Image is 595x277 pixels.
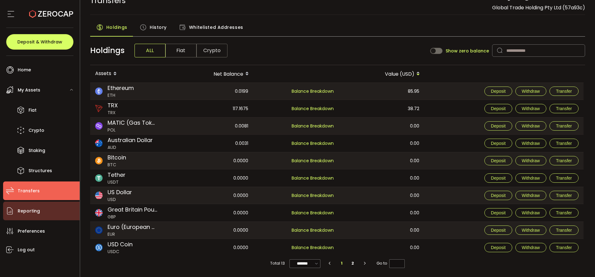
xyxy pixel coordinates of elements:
[522,176,540,181] span: Withdraw
[339,100,424,117] div: 38.72
[515,173,546,183] button: Withdraw
[108,240,133,248] span: USD Coin
[339,222,424,239] div: 0.00
[484,191,512,200] button: Deposit
[18,207,40,216] span: Reporting
[549,156,579,165] button: Transfer
[522,245,540,250] span: Withdraw
[292,140,334,146] span: Balance Breakdown
[108,205,158,214] span: Great Britain Pound
[484,87,512,96] button: Deposit
[90,69,168,79] div: Assets
[522,158,540,163] span: Withdraw
[108,84,134,92] span: Ethereum
[18,227,45,236] span: Preferences
[522,141,540,146] span: Withdraw
[522,89,540,94] span: Withdraw
[522,210,540,215] span: Withdraw
[549,226,579,235] button: Transfer
[347,259,358,268] li: 2
[150,21,167,34] span: History
[108,214,158,220] span: GBP
[108,136,153,144] span: Australian Dollar
[108,171,126,179] span: Tether
[168,118,253,134] div: 0.0081
[491,123,505,128] span: Deposit
[515,208,546,217] button: Withdraw
[18,186,40,195] span: Transfers
[292,157,334,164] span: Balance Breakdown
[484,104,512,113] button: Deposit
[339,83,424,100] div: 85.95
[484,173,512,183] button: Deposit
[339,69,425,79] div: Value (USD)
[491,141,505,146] span: Deposit
[168,83,253,100] div: 0.0199
[95,244,103,251] img: usdc_portfolio.svg
[522,106,540,111] span: Withdraw
[556,141,572,146] span: Transfer
[168,152,253,169] div: 0.0000
[515,104,546,113] button: Withdraw
[168,239,253,256] div: 0.0000
[549,139,579,148] button: Transfer
[292,123,334,129] span: Balance Breakdown
[549,87,579,96] button: Transfer
[339,135,424,152] div: 0.00
[556,193,572,198] span: Transfer
[549,104,579,113] button: Transfer
[556,158,572,163] span: Transfer
[196,44,227,57] span: Crypto
[339,204,424,221] div: 0.00
[549,243,579,252] button: Transfer
[484,156,512,165] button: Deposit
[108,109,118,116] span: TRX
[168,222,253,239] div: 0.0000
[484,121,512,131] button: Deposit
[556,176,572,181] span: Transfer
[168,135,253,152] div: 0.0031
[339,118,424,134] div: 0.00
[134,44,165,57] span: ALL
[18,86,40,95] span: My Assets
[29,126,44,135] span: Crypto
[168,204,253,221] div: 0.0000
[564,247,595,277] iframe: Chat Widget
[377,259,405,268] span: Go to
[556,89,572,94] span: Transfer
[515,156,546,165] button: Withdraw
[491,245,505,250] span: Deposit
[556,245,572,250] span: Transfer
[339,169,424,187] div: 0.00
[492,4,585,11] span: Global Trade Holding Pty Ltd (57a93c)
[29,106,37,115] span: Fiat
[336,259,347,268] li: 1
[292,227,334,234] span: Balance Breakdown
[491,228,505,233] span: Deposit
[270,259,285,268] span: Total 13
[168,69,254,79] div: Net Balance
[95,105,103,112] img: trx_portfolio.png
[556,106,572,111] span: Transfer
[90,45,125,56] span: Holdings
[292,244,334,251] span: Balance Breakdown
[515,87,546,96] button: Withdraw
[95,122,103,130] img: matic_polygon_portfolio.png
[95,174,103,182] img: usdt_portfolio.svg
[515,139,546,148] button: Withdraw
[95,209,103,217] img: gbp_portfolio.svg
[446,49,489,53] span: Show zero balance
[484,243,512,252] button: Deposit
[18,245,35,254] span: Log out
[165,44,196,57] span: Fiat
[339,187,424,204] div: 0.00
[484,139,512,148] button: Deposit
[108,92,134,99] span: ETH
[515,121,546,131] button: Withdraw
[108,144,153,151] span: AUD
[522,123,540,128] span: Withdraw
[549,121,579,131] button: Transfer
[515,226,546,235] button: Withdraw
[108,162,126,168] span: BTC
[515,191,546,200] button: Withdraw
